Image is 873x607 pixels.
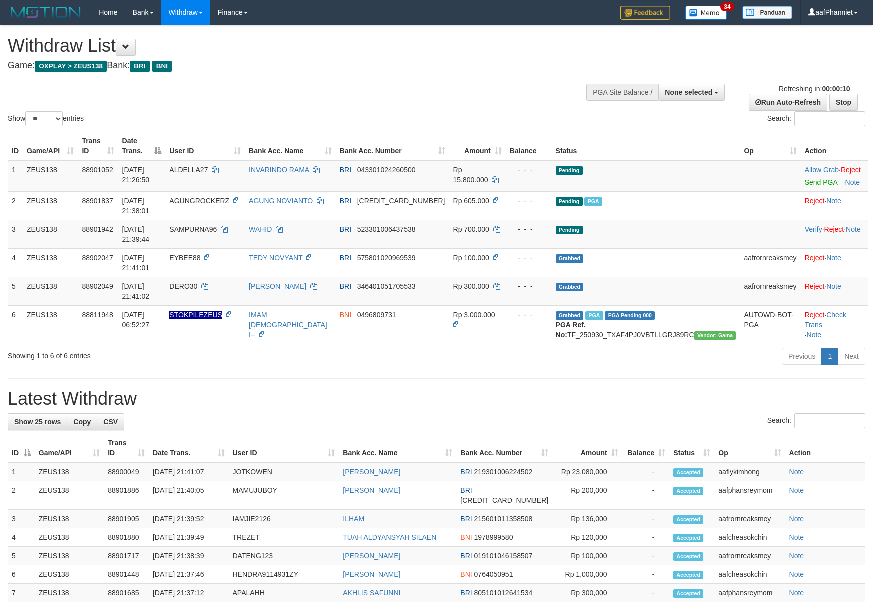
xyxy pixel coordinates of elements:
a: Note [789,515,804,523]
td: 2 [8,191,23,220]
span: Accepted [673,515,703,524]
td: aafrornreaksmey [740,277,800,305]
td: - [622,528,670,547]
a: Show 25 rows [8,413,67,430]
a: Reject [805,311,825,319]
div: PGA Site Balance / [586,84,658,101]
td: aaflykimhong [714,462,785,481]
a: Verify [805,225,822,233]
a: AKHLIS SAFUNNI [343,589,400,597]
td: aafphansreymom [714,481,785,510]
span: Copy 629401015935530 to clipboard [357,197,445,205]
span: Grabbed [556,254,584,263]
span: Copy 1978999580 to clipboard [474,533,513,541]
a: Note [845,178,860,186]
th: Status: activate to sort column ascending [669,434,714,462]
span: Pending [556,226,583,234]
div: Showing 1 to 6 of 6 entries [8,347,356,361]
td: 88901685 [104,584,149,602]
a: CSV [97,413,124,430]
span: 88901837 [82,197,113,205]
td: ZEUS138 [23,191,78,220]
th: User ID: activate to sort column ascending [229,434,339,462]
strong: 00:00:10 [822,85,850,93]
span: BRI [460,515,472,523]
a: Reject [805,197,825,205]
td: ZEUS138 [35,565,104,584]
label: Search: [767,413,865,428]
span: Rp 15.800.000 [453,166,488,184]
a: Note [807,331,822,339]
th: Bank Acc. Number: activate to sort column ascending [456,434,552,462]
th: Date Trans.: activate to sort column ascending [149,434,229,462]
th: Bank Acc. Name: activate to sort column ascending [245,132,336,160]
span: 88901052 [82,166,113,174]
div: - - - [510,224,548,234]
td: Rp 136,000 [552,510,622,528]
td: ZEUS138 [35,510,104,528]
span: Accepted [673,534,703,542]
a: 1 [821,348,838,365]
td: 6 [8,565,35,584]
span: PGA Pending [605,311,655,320]
td: 88901905 [104,510,149,528]
span: Copy 0496809731 to clipboard [357,311,396,319]
td: 5 [8,277,23,305]
th: Amount: activate to sort column ascending [449,132,506,160]
a: Note [789,468,804,476]
span: Marked by aaftrukkakada [584,197,602,206]
span: Copy 151301002972502 to clipboard [460,496,548,504]
span: Copy 215601011358508 to clipboard [474,515,533,523]
td: Rp 100,000 [552,547,622,565]
a: [PERSON_NAME] [343,570,400,578]
span: CSV [103,418,118,426]
td: TF_250930_TXAF4PJ0VBTLLGRJ89RC [552,305,740,344]
a: Copy [67,413,97,430]
td: 7 [8,584,35,602]
td: MAMUJUBOY [229,481,339,510]
span: DERO30 [169,282,197,290]
a: ILHAM [343,515,364,523]
b: PGA Ref. No: [556,321,586,339]
th: Action [801,132,868,160]
span: Show 25 rows [14,418,61,426]
a: Note [789,589,804,597]
span: Copy 805101012641534 to clipboard [474,589,533,597]
h4: Game: Bank: [8,61,572,71]
a: Check Trans [805,311,846,329]
th: ID: activate to sort column descending [8,434,35,462]
th: ID [8,132,23,160]
th: Game/API: activate to sort column ascending [23,132,78,160]
td: - [622,584,670,602]
td: AUTOWD-BOT-PGA [740,305,800,344]
span: Accepted [673,552,703,561]
th: Amount: activate to sort column ascending [552,434,622,462]
span: Accepted [673,589,703,598]
td: DATENG123 [229,547,339,565]
span: Grabbed [556,311,584,320]
a: Note [826,282,841,290]
span: None selected [665,88,712,96]
a: Note [789,533,804,541]
th: Op: activate to sort column ascending [714,434,785,462]
td: - [622,565,670,584]
a: Reject [824,225,844,233]
th: Bank Acc. Name: activate to sort column ascending [339,434,456,462]
th: Op: activate to sort column ascending [740,132,800,160]
span: 88902047 [82,254,113,262]
td: ZEUS138 [23,305,78,344]
td: aafcheasokchin [714,565,785,584]
span: Copy 219301006224502 to clipboard [474,468,533,476]
a: Run Auto-Refresh [749,94,827,111]
td: Rp 1,000,000 [552,565,622,584]
label: Search: [767,111,865,126]
div: - - - [510,165,548,175]
span: BRI [340,282,351,290]
div: - - - [510,196,548,206]
span: Rp 100.000 [453,254,489,262]
span: Accepted [673,487,703,495]
td: ZEUS138 [23,248,78,277]
td: ZEUS138 [23,160,78,192]
span: [DATE] 21:26:50 [122,166,150,184]
span: BRI [460,552,472,560]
